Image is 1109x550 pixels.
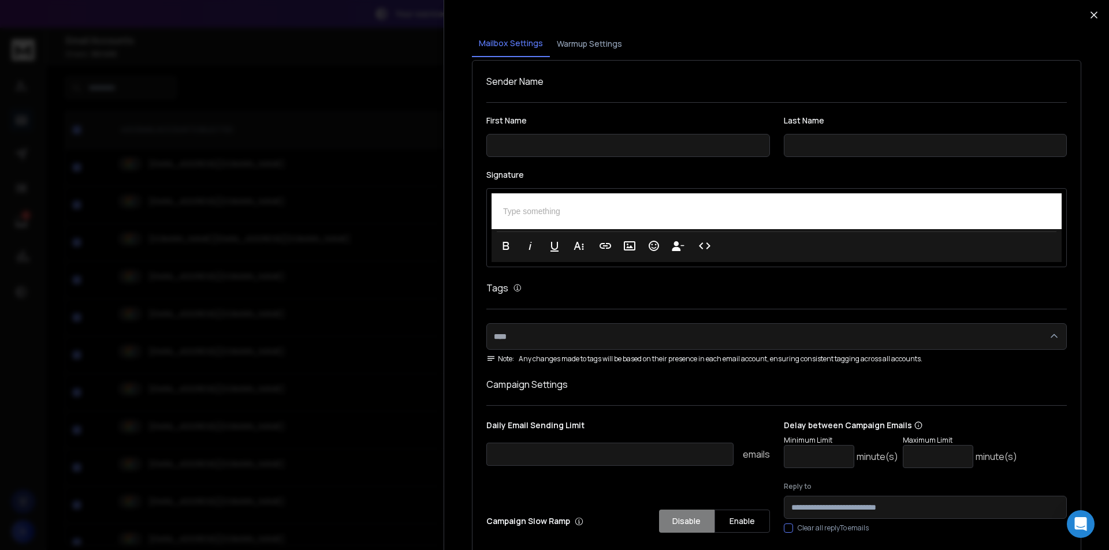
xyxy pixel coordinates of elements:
[798,523,869,533] label: Clear all replyTo emails
[643,234,665,257] button: Emoticons
[784,420,1017,431] p: Delay between Campaign Emails
[486,171,1067,179] label: Signature
[594,234,616,257] button: Insert Link (Ctrl+K)
[784,482,1067,491] label: Reply to
[472,31,550,57] button: Mailbox Settings
[976,450,1017,463] p: minute(s)
[486,117,770,125] label: First Name
[486,74,1067,88] h1: Sender Name
[659,510,714,533] button: Disable
[857,450,898,463] p: minute(s)
[495,234,517,257] button: Bold (Ctrl+B)
[486,420,770,436] p: Daily Email Sending Limit
[486,377,1067,391] h1: Campaign Settings
[486,281,508,295] h1: Tags
[568,234,590,257] button: More Text
[784,117,1067,125] label: Last Name
[486,515,583,527] p: Campaign Slow Ramp
[743,447,770,461] p: emails
[1067,510,1095,538] div: Open Intercom Messenger
[519,234,541,257] button: Italic (Ctrl+I)
[544,234,565,257] button: Underline (Ctrl+U)
[486,354,1067,364] div: Any changes made to tags will be based on their presence in each email account, ensuring consiste...
[784,436,898,445] p: Minimum Limit
[714,510,770,533] button: Enable
[550,31,629,57] button: Warmup Settings
[903,436,1017,445] p: Maximum Limit
[486,354,514,364] span: Note:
